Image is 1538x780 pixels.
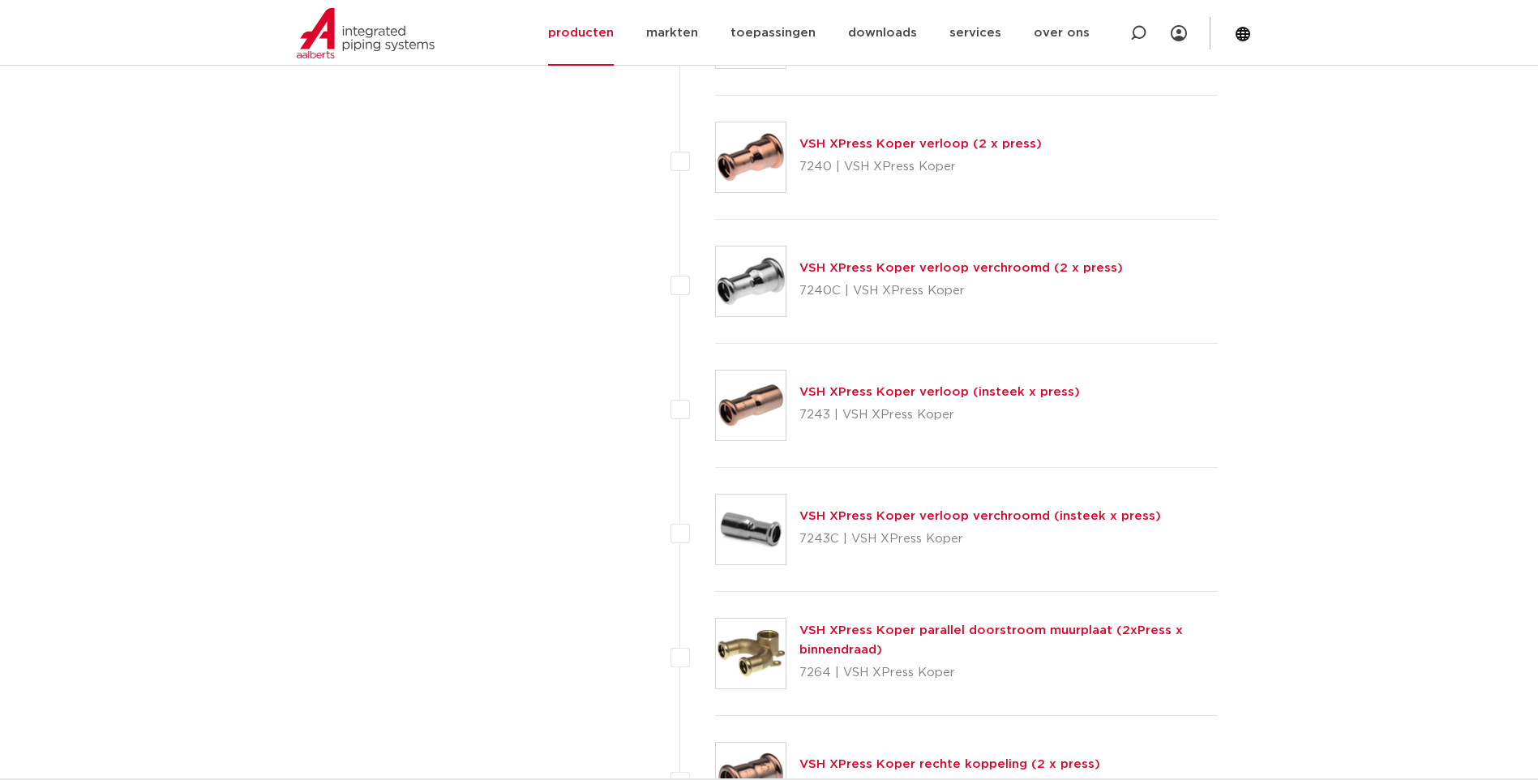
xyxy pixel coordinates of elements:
[716,371,786,440] img: Thumbnail for VSH XPress Koper verloop (insteek x press)
[799,510,1161,522] a: VSH XPress Koper verloop verchroomd (insteek x press)
[799,402,1080,428] p: 7243 | VSH XPress Koper
[799,278,1123,304] p: 7240C | VSH XPress Koper
[799,138,1042,150] a: VSH XPress Koper verloop (2 x press)
[799,758,1100,770] a: VSH XPress Koper rechte koppeling (2 x press)
[799,660,1219,686] p: 7264 | VSH XPress Koper
[716,122,786,192] img: Thumbnail for VSH XPress Koper verloop (2 x press)
[799,154,1042,180] p: 7240 | VSH XPress Koper
[799,386,1080,398] a: VSH XPress Koper verloop (insteek x press)
[799,262,1123,274] a: VSH XPress Koper verloop verchroomd (2 x press)
[716,495,786,564] img: Thumbnail for VSH XPress Koper verloop verchroomd (insteek x press)
[716,246,786,316] img: Thumbnail for VSH XPress Koper verloop verchroomd (2 x press)
[799,624,1183,656] a: VSH XPress Koper parallel doorstroom muurplaat (2xPress x binnendraad)
[716,619,786,688] img: Thumbnail for VSH XPress Koper parallel doorstroom muurplaat (2xPress x binnendraad)
[799,526,1161,552] p: 7243C | VSH XPress Koper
